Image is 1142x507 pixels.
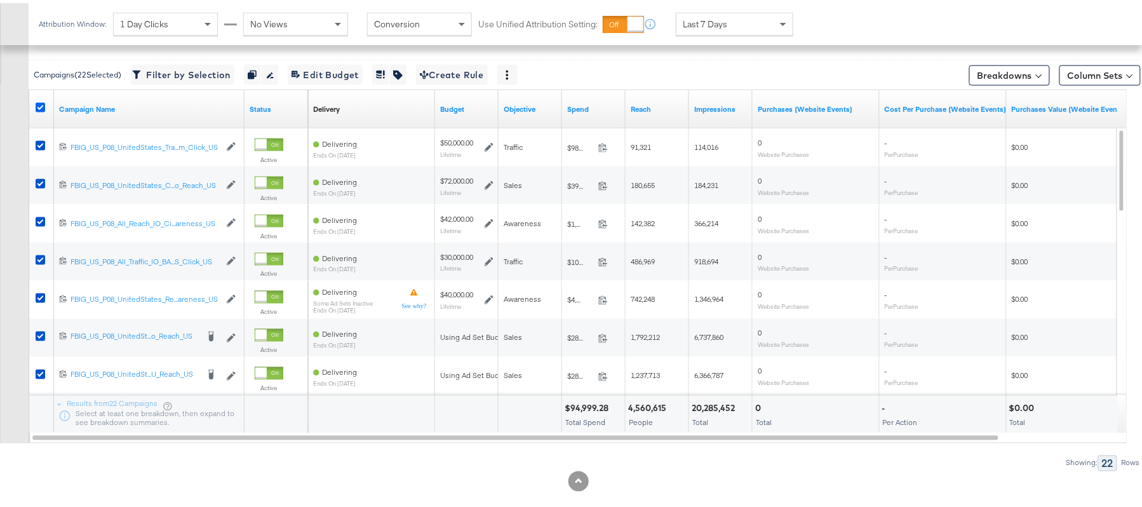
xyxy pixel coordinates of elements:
label: Use Unified Attribution Setting: [478,15,598,27]
span: 6,366,787 [694,368,723,377]
div: Showing: [1066,456,1098,464]
span: 91,321 [631,139,651,149]
span: Traffic [504,253,523,263]
span: Total [1010,415,1026,424]
span: $0.00 [1012,177,1028,187]
div: $42,000.00 [440,211,473,221]
a: The number of people your ad was served to. [631,101,684,111]
sub: Website Purchases [758,300,809,308]
span: Total [756,415,772,424]
span: No Views [250,15,288,27]
a: The maximum amount you're willing to spend on your ads, on average each day or over the lifetime ... [440,101,494,111]
a: The total value of the purchase actions tracked by your Custom Audience pixel on your website aft... [1012,101,1129,111]
span: 486,969 [631,253,655,263]
span: 0 [758,287,762,297]
span: - [885,287,887,297]
label: Active [255,191,283,199]
div: Delivery [313,101,340,111]
button: Edit Budget [288,62,363,82]
sub: Website Purchases [758,224,809,231]
span: $10,704.26 [567,254,593,264]
div: FBIG_US_P08_UnitedStates_Tra...m_Click_US [71,139,220,149]
span: - [885,173,887,182]
div: Using Ad Set Budget [440,368,511,378]
sub: Per Purchase [885,338,918,346]
div: $94,999.28 [565,400,612,412]
span: $28,242.58 [567,368,593,378]
a: The number of times a purchase was made tracked by your Custom Audience pixel on your website aft... [758,101,875,111]
span: 366,214 [694,215,718,225]
a: The total amount spent to date. [567,101,621,111]
span: 0 [758,211,762,220]
span: $0.00 [1012,292,1028,301]
span: Filter by Selection [135,64,231,80]
button: Filter by Selection [131,62,234,82]
button: Column Sets [1059,62,1141,83]
sub: Per Purchase [885,300,918,308]
span: $0.00 [1012,215,1028,225]
span: Delivering [322,174,357,184]
sub: Website Purchases [758,147,809,155]
div: 4,560,615 [628,400,670,412]
sub: Per Purchase [885,262,918,269]
a: Your campaign name. [59,101,239,111]
sub: ends on [DATE] [313,187,357,194]
span: 142,382 [631,215,655,225]
a: Reflects the ability of your Ad Campaign to achieve delivery based on ad states, schedule and bud... [313,101,340,111]
label: Active [255,343,283,351]
span: $28,282.90 [567,330,593,340]
span: Sales [504,330,522,339]
a: FBIG_US_P08_UnitedStates_C...o_Reach_US [71,177,220,188]
div: 22 [1098,452,1117,468]
sub: ends on [DATE] [313,304,373,311]
a: FBIG_US_P08_All_Reach_IO_Ci...areness_US [71,215,220,226]
span: $394.28 [567,178,593,187]
sub: Website Purchases [758,338,809,346]
div: Attribution Window: [38,17,107,25]
span: Total Spend [565,415,605,424]
div: Rows [1121,456,1141,464]
label: Active [255,267,283,275]
a: The number of times your ad was served. On mobile apps an ad is counted as served the first time ... [694,101,748,111]
span: Edit Budget [292,64,359,80]
sub: Per Purchase [885,186,918,193]
span: 1,792,212 [631,330,660,339]
div: Using Ad Set Budget [440,330,511,340]
sub: ends on [DATE] [313,225,357,232]
span: 0 [758,325,762,335]
a: FBIG_US_P08_UnitedSt...o_Reach_US [71,328,198,341]
a: The average cost for each purchase tracked by your Custom Audience pixel on your website after pe... [885,101,1007,111]
div: FBIG_US_P08_UnitedSt...o_Reach_US [71,328,198,339]
sub: Lifetime [440,300,461,308]
a: Shows the current state of your Ad Campaign. [250,101,303,111]
span: - [885,363,887,373]
sub: Per Purchase [885,376,918,384]
span: - [885,135,887,144]
sub: ends on [DATE] [313,149,357,156]
span: 0 [758,249,762,259]
a: FBIG_US_P08_All_Traffic_IO_BA...S_Click_US [71,253,220,264]
span: Create Rule [420,64,484,80]
div: FBIG_US_P08_UnitedStates_C...o_Reach_US [71,177,220,187]
sub: Lifetime [440,147,461,155]
div: $72,000.00 [440,173,473,183]
span: $0.00 [1012,330,1028,339]
div: 0 [755,400,765,412]
sub: Website Purchases [758,186,809,193]
div: FBIG_US_P08_UnitedStates_Re...areness_US [71,292,220,302]
div: $40,000.00 [440,287,473,297]
span: 1 Day Clicks [120,15,168,27]
div: - [882,400,889,412]
sub: ends on [DATE] [313,377,357,384]
span: 0 [758,173,762,182]
a: Your campaign's objective. [504,101,557,111]
sub: Website Purchases [758,262,809,269]
span: 6,737,860 [694,330,723,339]
span: 184,231 [694,177,718,187]
label: Active [255,381,283,389]
a: FBIG_US_P08_UnitedSt...U_Reach_US [71,367,198,379]
sub: Per Purchase [885,224,918,231]
span: Awareness [504,292,541,301]
span: - [885,211,887,220]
